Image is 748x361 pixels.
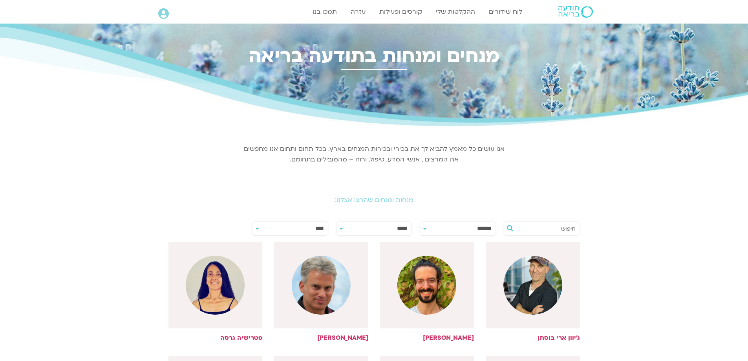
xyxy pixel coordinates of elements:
[486,242,580,341] a: ג'יוון ארי בוסתן
[154,196,594,203] h2: מנחות ומנחים שהרצו אצלנו:
[274,334,368,341] h6: [PERSON_NAME]
[243,144,506,165] p: אנו עושים כל מאמץ להביא לך את בכירי ובכירות המנחים בארץ. בכל תחום ותחום אנו מחפשים את המרצים , אנ...
[274,242,368,341] a: [PERSON_NAME]
[558,6,593,18] img: תודעה בריאה
[154,45,594,67] h2: מנחים ומנחות בתודעה בריאה
[503,256,562,315] img: %D7%96%D7%99%D7%95%D7%90%D7%9F-.png
[380,334,474,341] h6: [PERSON_NAME]
[168,334,263,341] h6: פטרישיה גרסה
[309,4,341,19] a: תמכו בנו
[168,242,263,341] a: פטרישיה גרסה
[485,4,526,19] a: לוח שידורים
[380,242,474,341] a: [PERSON_NAME]
[347,4,369,19] a: עזרה
[516,222,576,235] input: חיפוש
[292,256,351,315] img: %D7%A2%D7%A0%D7%91%D7%A8-%D7%91%D7%A8-%D7%A7%D7%9E%D7%94.png
[186,256,245,315] img: WhatsApp-Image-2025-07-12-at-16.43.23.jpeg
[432,4,479,19] a: ההקלטות שלי
[486,334,580,341] h6: ג'יוון ארי בוסתן
[375,4,426,19] a: קורסים ופעילות
[397,256,456,315] img: %D7%A9%D7%92%D7%91-%D7%94%D7%95%D7%A8%D7%95%D7%91%D7%99%D7%A5.jpg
